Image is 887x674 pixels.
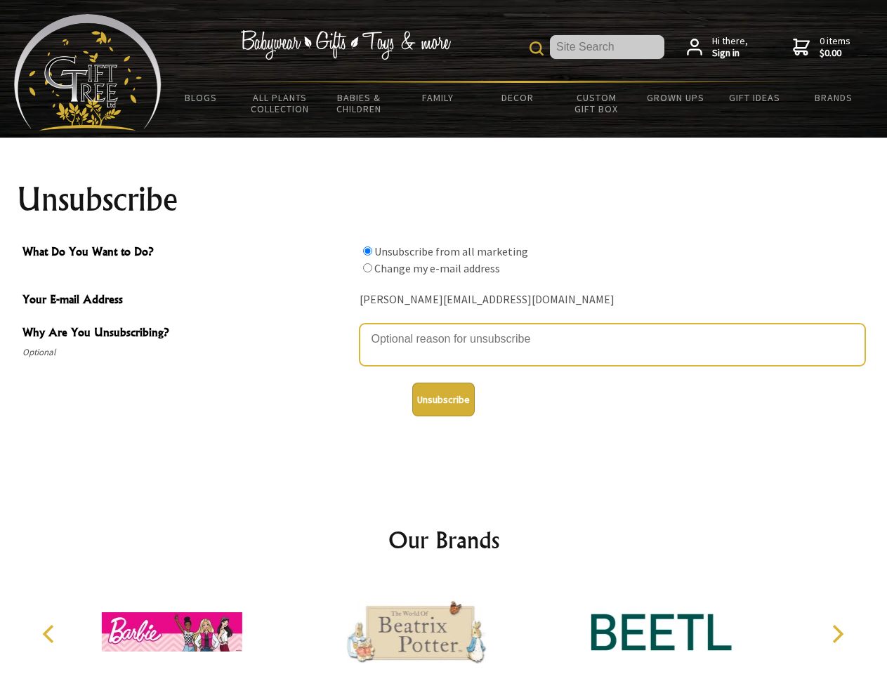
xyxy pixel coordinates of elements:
[22,243,353,263] span: What Do You Want to Do?
[820,34,850,60] span: 0 items
[363,246,372,256] input: What Do You Want to Do?
[360,289,865,311] div: [PERSON_NAME][EMAIL_ADDRESS][DOMAIN_NAME]
[14,14,162,131] img: Babyware - Gifts - Toys and more...
[478,83,557,112] a: Decor
[687,35,748,60] a: Hi there,Sign in
[374,261,500,275] label: Change my e-mail address
[363,263,372,272] input: What Do You Want to Do?
[636,83,715,112] a: Grown Ups
[22,344,353,361] span: Optional
[820,47,850,60] strong: $0.00
[320,83,399,124] a: Babies & Children
[794,83,874,112] a: Brands
[412,383,475,416] button: Unsubscribe
[240,30,451,60] img: Babywear - Gifts - Toys & more
[374,244,528,258] label: Unsubscribe from all marketing
[22,324,353,344] span: Why Are You Unsubscribing?
[360,324,865,366] textarea: Why Are You Unsubscribing?
[17,183,871,216] h1: Unsubscribe
[557,83,636,124] a: Custom Gift Box
[241,83,320,124] a: All Plants Collection
[22,291,353,311] span: Your E-mail Address
[793,35,850,60] a: 0 items$0.00
[715,83,794,112] a: Gift Ideas
[530,41,544,55] img: product search
[399,83,478,112] a: Family
[822,619,853,649] button: Next
[162,83,241,112] a: BLOGS
[35,619,66,649] button: Previous
[712,47,748,60] strong: Sign in
[712,35,748,60] span: Hi there,
[550,35,664,59] input: Site Search
[28,523,860,557] h2: Our Brands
